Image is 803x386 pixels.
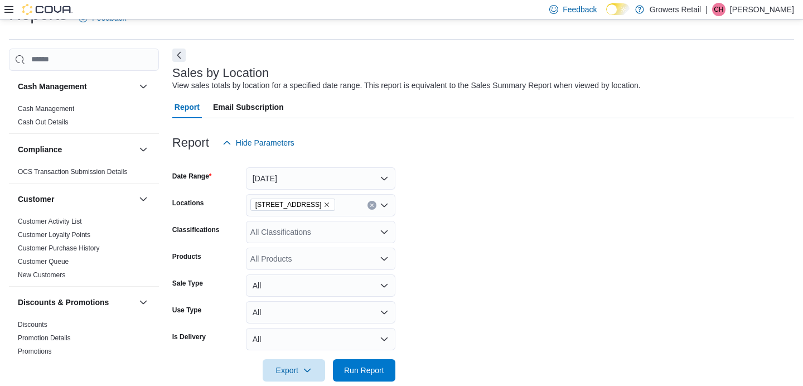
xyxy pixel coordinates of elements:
a: Customer Loyalty Points [18,231,90,239]
h3: Discounts & Promotions [18,297,109,308]
a: Customer Queue [18,258,69,266]
div: Carter Habel [712,3,725,16]
span: Feedback [563,4,597,15]
h3: Compliance [18,144,62,155]
button: [DATE] [246,167,395,190]
a: Customer Purchase History [18,244,100,252]
h3: Customer [18,194,54,205]
span: Export [269,359,318,382]
a: Cash Management [18,105,74,113]
span: CH [714,3,723,16]
p: Growers Retail [650,3,702,16]
button: All [246,328,395,350]
button: Discounts & Promotions [137,296,150,309]
span: 50 Westmount Road North [250,199,336,211]
label: Products [172,252,201,261]
button: Discounts & Promotions [18,297,134,308]
button: All [246,301,395,324]
button: Open list of options [380,201,389,210]
label: Locations [172,199,204,208]
a: Promotion Details [18,334,71,342]
button: Compliance [18,144,134,155]
h3: Cash Management [18,81,87,92]
label: Classifications [172,225,220,234]
label: Sale Type [172,279,203,288]
label: Use Type [172,306,201,315]
div: Customer [9,215,159,286]
button: Customer [137,192,150,206]
img: Cova [22,4,72,15]
div: Discounts & Promotions [9,318,159,363]
button: Cash Management [18,81,134,92]
h3: Sales by Location [172,66,269,80]
a: Discounts [18,321,47,329]
h3: Report [172,136,209,149]
button: Cash Management [137,80,150,93]
button: Remove 50 Westmount Road North from selection in this group [323,201,330,208]
p: [PERSON_NAME] [730,3,794,16]
div: Compliance [9,165,159,183]
button: Next [172,49,186,62]
label: Date Range [172,172,212,181]
input: Dark Mode [606,3,630,15]
a: Cash Out Details [18,118,69,126]
label: Is Delivery [172,332,206,341]
span: [STREET_ADDRESS] [255,199,322,210]
button: Open list of options [380,254,389,263]
a: New Customers [18,271,65,279]
button: Export [263,359,325,382]
button: Compliance [137,143,150,156]
button: Hide Parameters [218,132,299,154]
span: Email Subscription [213,96,284,118]
button: Customer [18,194,134,205]
span: Run Report [344,365,384,376]
a: OCS Transaction Submission Details [18,168,128,176]
div: View sales totals by location for a specified date range. This report is equivalent to the Sales ... [172,80,641,91]
span: Hide Parameters [236,137,294,148]
button: Run Report [333,359,395,382]
a: Customer Activity List [18,218,82,225]
a: Promotions [18,348,52,355]
span: Report [175,96,200,118]
button: All [246,274,395,297]
button: Clear input [367,201,376,210]
button: Open list of options [380,228,389,237]
div: Cash Management [9,102,159,133]
p: | [705,3,708,16]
